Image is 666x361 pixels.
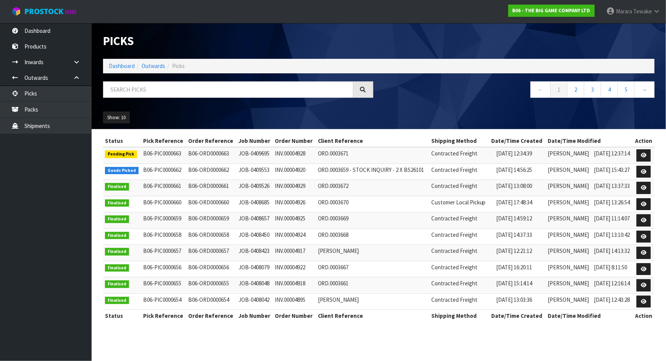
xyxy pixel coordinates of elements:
th: Action [633,310,655,322]
td: INV.00004918 [273,277,316,294]
a: Outwards [142,62,165,70]
td: B06-ORD0000662 [186,164,237,180]
td: JOB-0408423 [237,245,273,261]
td: [DATE] 13:26:54 [592,196,633,212]
th: Job Number [237,310,273,322]
td: [DATE] 14:56:25 [494,164,546,180]
th: Order Reference [186,310,237,322]
td: [PERSON_NAME] [546,228,592,245]
span: Tewake [633,8,652,15]
td: INV.00004922 [273,261,316,277]
td: INV.00004920 [273,164,316,180]
th: Date/Time Created [489,135,546,147]
td: INV.00004895 [273,293,316,310]
td: JOB-0408079 [237,261,273,277]
h1: Picks [103,34,373,47]
td: [PERSON_NAME] [546,245,592,261]
a: ← [531,81,551,98]
span: Finalised [105,232,129,240]
th: Pick Reference [141,310,186,322]
span: Contracted Freight [431,296,477,303]
td: B06-PIC0000656 [141,261,186,277]
span: Finalised [105,264,129,272]
td: INV.00004924 [273,228,316,245]
a: 2 [567,81,584,98]
th: Status [103,135,141,147]
td: INV.00004917 [273,245,316,261]
td: ORD.0003672 [316,180,429,196]
th: Date/Time Created [489,310,546,322]
td: [PERSON_NAME] [546,180,592,196]
td: [PERSON_NAME] [546,212,592,229]
td: [DATE] 13:37:33 [592,180,633,196]
th: Client Reference [316,310,429,322]
span: Goods Picked [105,167,139,175]
td: B06-ORD0000655 [186,277,237,294]
td: B06-PIC0000659 [141,212,186,229]
td: [DATE] 14:59:12 [494,212,546,229]
td: [PERSON_NAME] [546,147,592,164]
td: B06-ORD0000657 [186,245,237,261]
nav: Page navigation [385,81,655,100]
td: [DATE] 12:16:14 [592,277,633,294]
td: JOB-0409695 [237,147,273,164]
span: Contracted Freight [431,166,477,173]
span: Marara [616,8,632,15]
td: INV.00004925 [273,212,316,229]
td: B06-PIC0000655 [141,277,186,294]
span: Finalised [105,297,129,304]
th: Date/Time Modified [546,135,633,147]
span: Picks [172,62,185,70]
td: [PERSON_NAME] [546,196,592,212]
td: [PERSON_NAME] [546,293,592,310]
th: Order Reference [186,135,237,147]
td: ORD.0003667 [316,261,429,277]
strong: B06 - THE BIG GAME COMPANY LTD [513,7,590,14]
span: Pending Pick [105,151,137,158]
td: [PERSON_NAME] [546,277,592,294]
th: Order Number [273,135,316,147]
td: [DATE] 15:14:14 [494,277,546,294]
td: [DATE] 14:37:33 [494,228,546,245]
a: 4 [601,81,618,98]
a: B06 - THE BIG GAME COMPANY LTD [508,5,595,17]
td: B06-ORD0000661 [186,180,237,196]
span: Contracted Freight [431,182,477,189]
td: ORD.0003668 [316,228,429,245]
td: B06-ORD0000663 [186,147,237,164]
td: B06-ORD0000656 [186,261,237,277]
td: [DATE] 13:10:42 [592,228,633,245]
th: Status [103,310,141,322]
td: JOB-0408685 [237,196,273,212]
span: Finalised [105,215,129,223]
td: ORD.0003671 [316,147,429,164]
td: JOB-0408042 [237,293,273,310]
span: Finalised [105,183,129,191]
a: → [634,81,655,98]
td: B06-PIC0000658 [141,228,186,245]
td: [DATE] 14:13:32 [592,245,633,261]
img: cube-alt.png [11,6,21,16]
td: [DATE] 12:43:28 [592,293,633,310]
th: Pick Reference [141,135,186,147]
span: Customer Local Pickup [431,199,486,206]
td: [DATE] 11:14:07 [592,212,633,229]
button: Show: 10 [103,112,130,124]
input: Search picks [103,81,353,98]
td: INV.00004929 [273,180,316,196]
td: [DATE] 16:20:11 [494,261,546,277]
th: Shipping Method [429,135,489,147]
th: Date/Time Modified [546,310,633,322]
td: JOB-0408450 [237,228,273,245]
th: Client Reference [316,135,429,147]
th: Action [633,135,655,147]
td: ORD.0003670 [316,196,429,212]
td: B06-PIC0000654 [141,293,186,310]
span: ProStock [24,6,63,16]
td: B06-ORD0000658 [186,228,237,245]
td: [DATE] 13:03:36 [494,293,546,310]
td: JOB-0409526 [237,180,273,196]
td: [DATE] 13:08:00 [494,180,546,196]
td: [PERSON_NAME] [316,293,429,310]
span: Contracted Freight [431,280,477,287]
